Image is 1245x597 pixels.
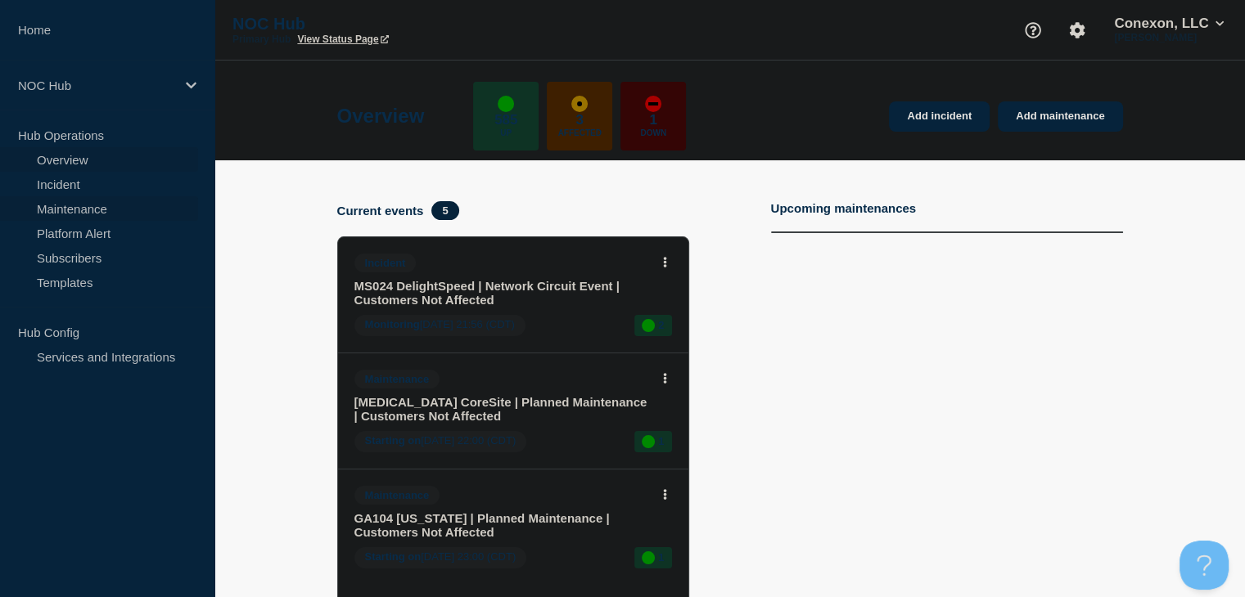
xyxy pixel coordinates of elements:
[650,112,657,128] p: 1
[1111,16,1227,32] button: Conexon, LLC
[658,319,664,331] p: 2
[642,551,655,564] div: up
[354,486,440,505] span: Maintenance
[998,101,1122,132] a: Add maintenance
[889,101,990,132] a: Add incident
[232,15,560,34] p: NOC Hub
[571,96,588,112] div: affected
[354,279,650,307] a: MS024 DelightSpeed | Network Circuit Event | Customers Not Affected
[354,370,440,388] span: Maintenance
[642,435,655,448] div: up
[18,79,175,92] p: NOC Hub
[1060,13,1094,47] button: Account settings
[297,34,388,45] a: View Status Page
[642,319,655,332] div: up
[500,128,512,137] p: Up
[354,511,650,539] a: GA104 [US_STATE] | Planned Maintenance | Customers Not Affected
[1180,541,1229,590] iframe: Help Scout Beacon - Open
[354,431,527,452] span: [DATE] 22:00 (CDT)
[1016,13,1050,47] button: Support
[658,551,664,563] p: 1
[232,34,291,45] p: Primary Hub
[558,128,602,137] p: Affected
[337,204,424,218] h4: Current events
[354,254,417,272] span: Incident
[658,435,664,447] p: 1
[498,96,514,112] div: up
[365,434,422,447] span: Starting on
[645,96,661,112] div: down
[576,112,584,128] p: 3
[354,547,527,568] span: [DATE] 23:00 (CDT)
[365,550,422,563] span: Starting on
[354,395,650,423] a: [MEDICAL_DATA] CoreSite | Planned Maintenance | Customers Not Affected
[771,201,917,215] h4: Upcoming maintenances
[337,105,425,128] h1: Overview
[354,315,526,336] span: [DATE] 21:56 (CDT)
[1111,32,1227,43] p: [PERSON_NAME]
[640,128,666,137] p: Down
[365,318,420,330] span: Monitoring
[494,112,517,128] p: 585
[431,201,458,220] span: 5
